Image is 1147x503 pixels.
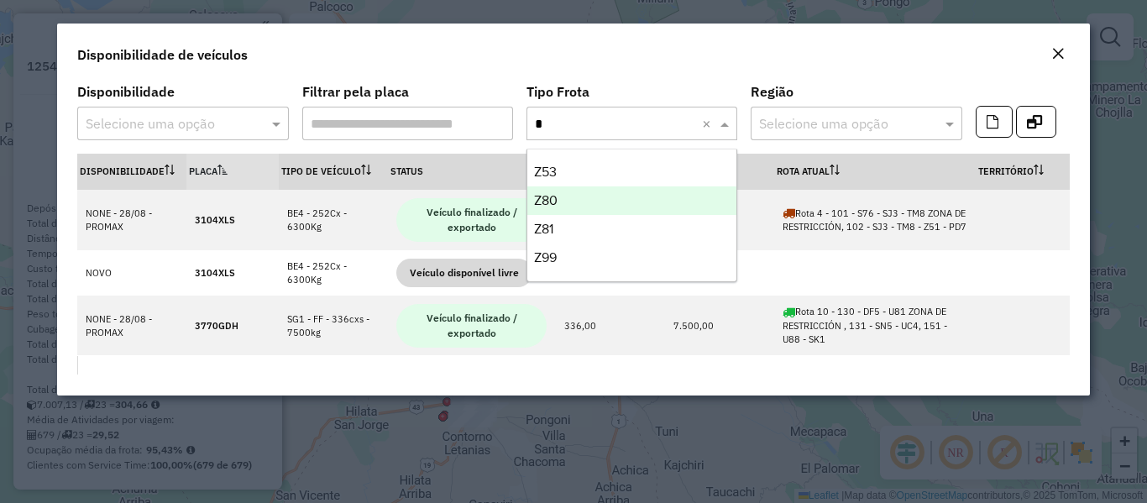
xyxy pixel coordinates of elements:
[77,154,186,190] th: Disponibilidade
[77,250,186,296] td: NOVO
[195,214,235,226] strong: 3104XLS
[279,296,388,356] td: SG1 - FF - 336cxs - 7500kg
[783,207,966,234] div: Rota 4 - 101 - S76 - SJ3 - TM8 ZONA DE RESTRICCIÓN, 102 - SJ3 - TM8 - Z51 - PD7
[1051,47,1065,60] em: Fechar
[77,190,186,250] td: NONE - 28/08 - PROMAX
[774,154,976,190] th: Rota Atual
[396,198,547,242] span: Veículo finalizado / exportado
[534,193,558,207] span: Z80
[396,304,547,348] span: Veículo finalizado / exportado
[556,296,665,356] td: 336,00
[526,149,737,282] ng-dropdown-panel: Options list
[534,165,557,179] span: Z53
[1046,44,1070,65] button: Close
[702,113,716,134] span: Clear all
[186,154,279,190] th: Placa
[783,305,966,347] div: Rota 10 - 130 - DF5 - U81 ZONA DE RESTRICCIÓN , 131 - SN5 - UC4, 151 - U88 - SK1
[302,81,409,102] label: Filtrar pela placa
[77,81,175,102] label: Disponibilidade
[534,250,557,265] span: Z99
[388,154,556,190] th: Status
[976,154,1085,190] th: Território
[534,222,553,236] span: Z81
[526,81,589,102] label: Tipo Frota
[195,320,238,332] strong: 3770GDH
[195,267,235,279] strong: 3104XLS
[279,154,388,190] th: Tipo de veículo
[279,190,388,250] td: BE4 - 252Cx - 6300Kg
[77,296,186,356] td: NONE - 28/08 - PROMAX
[665,296,774,356] td: 7.500,00
[279,250,388,296] td: BE4 - 252Cx - 6300Kg
[77,45,248,65] h4: Disponibilidade de veículos
[751,81,793,102] label: Região
[396,259,532,287] span: Veículo disponível livre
